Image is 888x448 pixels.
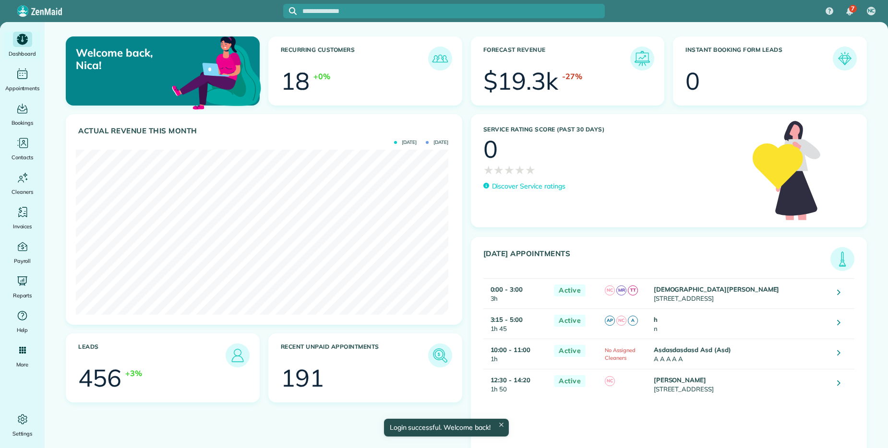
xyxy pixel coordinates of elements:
[483,278,550,308] td: 3h
[431,346,450,365] img: icon_unpaid_appointments-47b8ce3997adf2238b356f14209ab4cced10bd1f174958f3ca8f1d0dd7fffeee.png
[483,137,498,161] div: 0
[562,71,582,82] div: -27%
[483,181,565,191] a: Discover Service ratings
[605,376,615,386] span: NC
[16,360,28,369] span: More
[493,161,504,178] span: ★
[628,285,638,295] span: TT
[431,49,450,68] img: icon_recurring_customers-cf858462ba22bcd05b5a5880d41d6543d210077de5bb9ebc9590e49fd87d84ed.png
[515,161,525,178] span: ★
[605,347,636,362] span: No Assigned Cleaners
[628,316,638,326] span: A
[483,161,494,178] span: ★
[14,256,31,266] span: Payroll
[525,161,536,178] span: ★
[170,25,263,118] img: dashboard_welcome-42a62b7d889689a78055ac9021e634bf52bae3f8056760290aed330b23ab8690.png
[9,49,36,59] span: Dashboard
[491,376,531,384] strong: 12:30 - 14:20
[483,69,559,93] div: $19.3k
[654,376,707,384] strong: [PERSON_NAME]
[13,291,32,300] span: Reports
[78,127,452,135] h3: Actual Revenue this month
[504,161,515,178] span: ★
[78,343,226,367] h3: Leads
[394,140,417,145] span: [DATE]
[384,419,508,436] div: Login successful. Welcome back!
[12,429,33,438] span: Settings
[554,315,586,327] span: Active
[12,187,33,197] span: Cleaners
[835,49,854,68] img: icon_form_leads-04211a6a04a5b2264e4ee56bc0799ec3eb69b7e499cbb523a139df1d13a81ae0.png
[651,369,830,399] td: [STREET_ADDRESS]
[281,69,310,93] div: 18
[554,345,586,357] span: Active
[4,135,41,162] a: Contacts
[4,32,41,59] a: Dashboard
[483,308,550,339] td: 1h 45
[868,7,875,15] span: NC
[654,285,780,293] strong: [DEMOGRAPHIC_DATA][PERSON_NAME]
[4,308,41,335] a: Help
[654,316,658,323] strong: h
[13,222,32,231] span: Invoices
[605,316,615,326] span: AP
[313,71,330,82] div: +0%
[4,170,41,197] a: Cleaners
[651,308,830,339] td: n
[289,7,297,15] svg: Focus search
[483,126,743,133] h3: Service Rating score (past 30 days)
[281,366,324,390] div: 191
[483,369,550,399] td: 1h 50
[491,316,523,323] strong: 3:15 - 5:00
[125,367,142,379] div: +3%
[12,118,34,128] span: Bookings
[654,346,731,354] strong: Asdasdasdasd Asd (Asd)
[605,285,615,295] span: NC
[4,412,41,438] a: Settings
[685,69,700,93] div: 0
[851,5,854,12] span: 7
[491,346,531,354] strong: 10:00 - 11:00
[492,181,565,191] p: Discover Service ratings
[12,153,33,162] span: Contacts
[4,273,41,300] a: Reports
[651,339,830,369] td: A A A A A
[5,83,40,93] span: Appointments
[228,346,247,365] img: icon_leads-1bed01f49abd5b7fead27621c3d59655bb73ed531f8eeb49469d10e621d6b896.png
[281,47,428,71] h3: Recurring Customers
[281,343,428,367] h3: Recent unpaid appointments
[554,375,586,387] span: Active
[616,285,626,295] span: MR
[4,66,41,93] a: Appointments
[833,249,852,269] img: icon_todays_appointments-901f7ab196bb0bea1936b74009e4eb5ffbc2d2711fa7634e0d609ed5ef32b18b.png
[840,1,860,22] div: 7 unread notifications
[78,366,121,390] div: 456
[426,140,448,145] span: [DATE]
[17,325,28,335] span: Help
[4,204,41,231] a: Invoices
[483,47,631,71] h3: Forecast Revenue
[651,278,830,308] td: [STREET_ADDRESS]
[283,7,297,15] button: Focus search
[76,47,197,72] p: Welcome back, Nica!
[4,239,41,266] a: Payroll
[4,101,41,128] a: Bookings
[633,49,652,68] img: icon_forecast_revenue-8c13a41c7ed35a8dcfafea3cbb826a0462acb37728057bba2d056411b612bbbe.png
[483,339,550,369] td: 1h
[483,249,831,271] h3: [DATE] Appointments
[554,284,586,296] span: Active
[685,47,833,71] h3: Instant Booking Form Leads
[491,285,523,293] strong: 0:00 - 3:00
[616,316,626,326] span: NC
